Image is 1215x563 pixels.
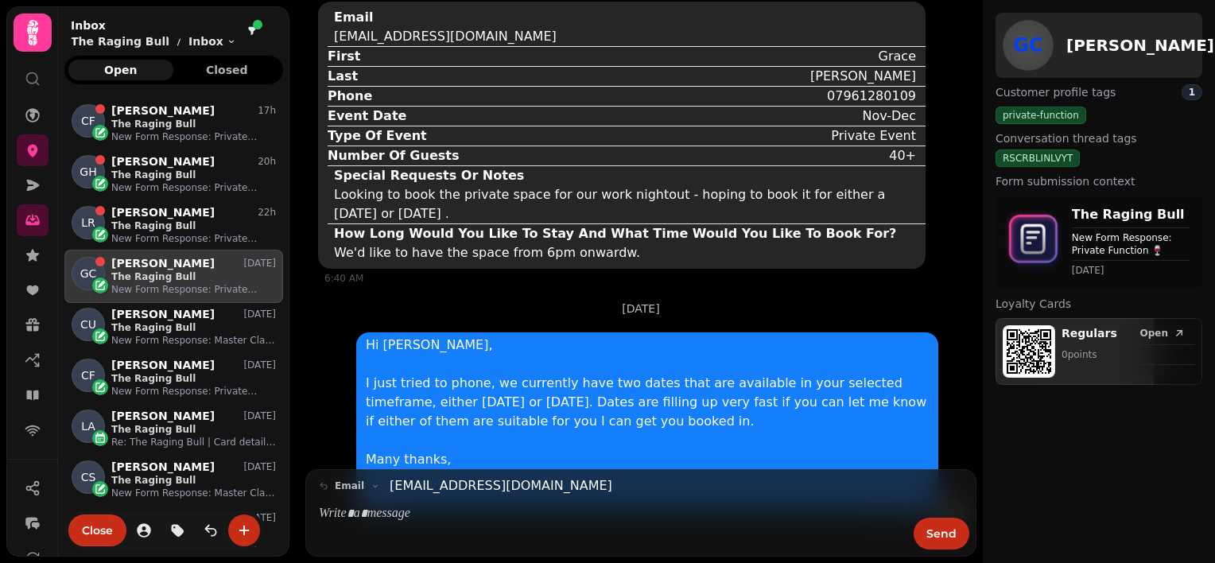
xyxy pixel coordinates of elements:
span: CF [81,367,95,383]
h2: Inbox [71,17,236,33]
span: CS [81,469,96,485]
p: New Form Response: Private Function 🍷 [111,283,276,296]
p: The Raging Bull [111,423,276,436]
p: [DATE] [243,410,276,422]
div: Type Of Event [328,126,427,146]
p: The Raging Bull [1072,205,1190,224]
button: Open [1134,325,1192,341]
p: The Raging Bull [111,270,276,283]
button: create-convo [228,514,260,546]
div: How Long Would You Like To Stay And What Time Would You Like To Book For? [334,224,896,243]
p: [PERSON_NAME] [111,155,215,169]
p: 22h [258,206,276,219]
p: Hi [PERSON_NAME], [366,336,929,355]
label: Conversation thread tags [996,130,1202,146]
span: Open [81,64,161,76]
p: New Form Response: Private Function 🍷 [111,232,276,245]
span: GC [1013,36,1042,55]
p: Many thanks, [366,450,929,469]
p: [PERSON_NAME] [111,206,215,219]
button: Open [68,60,173,80]
p: Re: The Raging Bull | Card details required [111,436,276,448]
span: Loyalty Cards [996,296,1071,312]
div: Email [334,8,373,27]
div: RSCRBLINLVYT [996,149,1080,167]
div: Private Event [831,126,916,146]
div: private-function [996,107,1086,124]
p: Regulars [1062,325,1117,341]
p: The Raging Bull [111,118,276,130]
p: New Form Response: Master Class Enquiry 🍸 [111,334,276,347]
div: grid [64,97,283,549]
img: form-icon [1002,208,1066,274]
div: Nov-Dec [862,107,916,126]
span: Send [926,528,957,539]
span: GC [80,266,97,281]
p: [PERSON_NAME] [111,104,215,118]
p: 0 point s [1062,348,1195,361]
div: Phone [328,87,372,106]
p: The Raging Bull [111,169,276,181]
div: Special Requests Or Notes [334,166,524,185]
button: Send [914,518,969,549]
div: Last [328,67,358,86]
div: 07961280109 [827,87,916,106]
p: The Raging Bull [71,33,169,49]
span: Closed [188,64,267,76]
p: The Raging Bull [111,372,276,385]
span: GH [80,164,96,180]
p: New Form Response: Private Function 🍷 [1072,231,1190,257]
span: LR [81,215,95,231]
button: is-read [195,514,227,546]
span: LA [81,418,95,434]
p: [DATE] [243,359,276,371]
div: [PERSON_NAME] [810,67,916,86]
p: [PERSON_NAME] [111,460,215,474]
p: [PERSON_NAME] [111,308,215,321]
div: 6:40 AM [324,272,926,285]
p: The Raging Bull [111,474,276,487]
button: Inbox [188,33,236,49]
span: Close [82,525,113,536]
p: 17h [258,104,276,117]
p: [DATE] [622,301,659,316]
button: email [312,476,386,495]
span: CF [81,113,95,129]
p: [PERSON_NAME] [111,257,215,270]
p: [PERSON_NAME] [111,359,215,372]
p: The Raging Bull [111,219,276,232]
div: [EMAIL_ADDRESS][DOMAIN_NAME] [334,27,557,46]
div: First [328,47,360,66]
div: Looking to book the private space for our work nightout - hoping to book it for either a [DATE] o... [334,185,916,223]
p: [DATE] [243,460,276,473]
p: [PERSON_NAME] [111,410,215,423]
p: New Form Response: Master Class Enquiry 🍸 [111,487,276,499]
div: Grace [879,47,916,66]
p: [DATE] [243,308,276,320]
div: 40+ [889,146,916,165]
div: Event Date [328,107,406,126]
button: Closed [175,60,280,80]
p: New Form Response: Private Function 🍷 [111,385,276,398]
div: Number Of Guests [328,146,459,165]
span: Open [1140,328,1168,338]
p: [DATE] [243,257,276,270]
p: The Raging Bull [111,321,276,334]
div: We'd like to have the space from 6pm onwardw. [334,243,640,262]
p: I just tried to phone, we currently have two dates that are available in your selected timeframe,... [366,374,929,431]
a: [EMAIL_ADDRESS][DOMAIN_NAME] [390,476,612,495]
button: filter [243,21,262,41]
div: 1 [1182,84,1202,100]
p: New Form Response: Private Function 🍷 [111,181,276,194]
label: Form submission context [996,173,1202,189]
p: New Form Response: Private Function 🍷 [111,130,276,143]
span: CU [80,316,96,332]
p: 20h [258,155,276,168]
button: Close [68,514,126,546]
time: [DATE] [1072,264,1190,277]
span: Customer profile tags [996,84,1116,100]
button: tag-thread [161,514,193,546]
nav: breadcrumb [71,33,236,49]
